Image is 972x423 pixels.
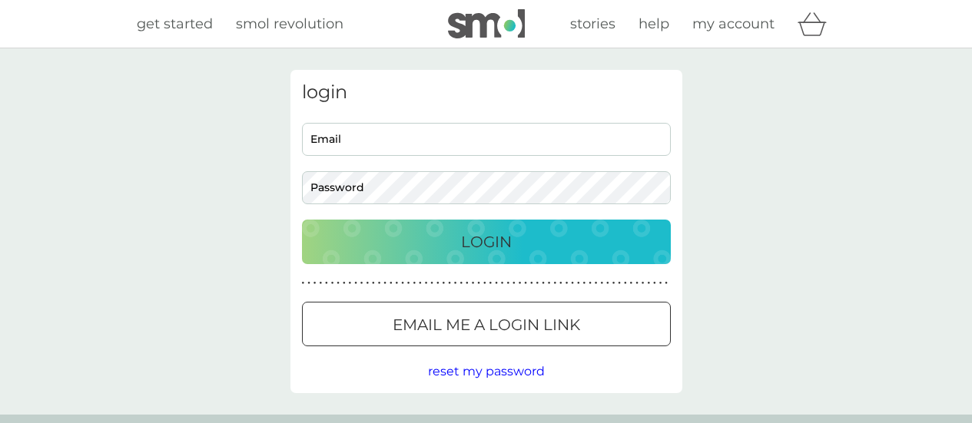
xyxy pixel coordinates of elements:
[570,15,615,32] span: stories
[513,279,516,287] p: ●
[459,279,463,287] p: ●
[566,279,569,287] p: ●
[425,279,428,287] p: ●
[419,279,422,287] p: ●
[553,279,556,287] p: ●
[236,13,343,35] a: smol revolution
[524,279,527,287] p: ●
[630,279,633,287] p: ●
[302,220,671,264] button: Login
[137,15,213,32] span: get started
[635,279,639,287] p: ●
[653,279,656,287] p: ●
[665,279,668,287] p: ●
[606,279,609,287] p: ●
[530,279,533,287] p: ●
[343,279,346,287] p: ●
[489,279,493,287] p: ●
[542,279,545,287] p: ●
[798,8,836,39] div: basket
[595,279,598,287] p: ●
[589,279,592,287] p: ●
[639,13,669,35] a: help
[600,279,603,287] p: ●
[642,279,645,287] p: ●
[472,279,475,287] p: ●
[360,279,363,287] p: ●
[448,279,451,287] p: ●
[466,279,469,287] p: ●
[583,279,586,287] p: ●
[624,279,627,287] p: ●
[236,15,343,32] span: smol revolution
[354,279,357,287] p: ●
[477,279,480,287] p: ●
[325,279,328,287] p: ●
[378,279,381,287] p: ●
[559,279,562,287] p: ●
[443,279,446,287] p: ●
[407,279,410,287] p: ●
[302,302,671,346] button: Email me a login link
[454,279,457,287] p: ●
[383,279,386,287] p: ●
[571,279,574,287] p: ●
[366,279,369,287] p: ●
[519,279,522,287] p: ●
[337,279,340,287] p: ●
[618,279,621,287] p: ●
[428,364,545,378] span: reset my password
[506,279,509,287] p: ●
[501,279,504,287] p: ●
[659,279,662,287] p: ●
[448,9,525,38] img: smol
[349,279,352,287] p: ●
[692,15,775,32] span: my account
[461,230,512,254] p: Login
[307,279,310,287] p: ●
[331,279,334,287] p: ●
[401,279,404,287] p: ●
[495,279,498,287] p: ●
[612,279,615,287] p: ●
[313,279,317,287] p: ●
[393,312,580,337] p: Email me a login link
[396,279,399,287] p: ●
[430,279,433,287] p: ●
[436,279,440,287] p: ●
[137,13,213,35] a: get started
[483,279,486,287] p: ●
[570,13,615,35] a: stories
[413,279,416,287] p: ●
[319,279,322,287] p: ●
[390,279,393,287] p: ●
[548,279,551,287] p: ●
[577,279,580,287] p: ●
[302,279,305,287] p: ●
[692,13,775,35] a: my account
[639,15,669,32] span: help
[372,279,375,287] p: ●
[302,81,671,104] h3: login
[647,279,650,287] p: ●
[428,362,545,382] button: reset my password
[536,279,539,287] p: ●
